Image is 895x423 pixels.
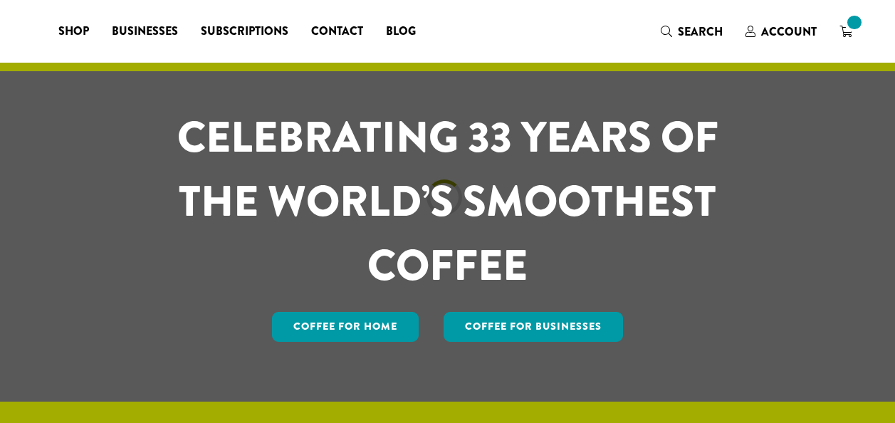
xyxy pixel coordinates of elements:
[112,23,178,41] span: Businesses
[272,312,419,342] a: Coffee for Home
[311,23,363,41] span: Contact
[678,23,723,40] span: Search
[201,23,288,41] span: Subscriptions
[386,23,416,41] span: Blog
[761,23,817,40] span: Account
[375,20,427,43] a: Blog
[47,20,100,43] a: Shop
[649,20,734,43] a: Search
[300,20,375,43] a: Contact
[100,20,189,43] a: Businesses
[135,105,760,298] h1: CELEBRATING 33 YEARS OF THE WORLD’S SMOOTHEST COFFEE
[189,20,300,43] a: Subscriptions
[734,20,828,43] a: Account
[444,312,623,342] a: Coffee For Businesses
[58,23,89,41] span: Shop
